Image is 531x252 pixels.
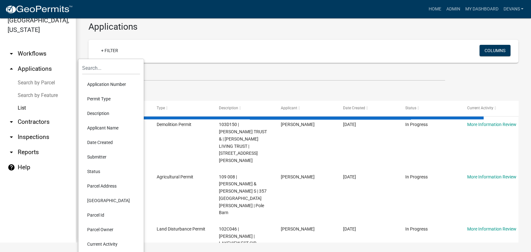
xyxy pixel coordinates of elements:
span: Type [157,106,165,110]
span: Description [219,106,238,110]
span: James [281,122,315,127]
a: More Information Review [467,174,516,179]
span: 09/11/2025 [343,226,356,231]
span: Land Disturbance Permit [157,226,205,231]
span: Demolition Permit [157,122,191,127]
li: Submitter [82,150,140,164]
li: Parcel Id [82,208,140,222]
span: 102C046 | Kathleen Colwick Gibson | LAKEVIEW EST CIR [219,226,256,246]
datatable-header-cell: Applicant [275,101,337,116]
span: 09/22/2025 [343,122,356,127]
li: Parcel Owner [82,222,140,237]
i: arrow_drop_up [8,65,15,73]
a: More Information Review [467,122,516,127]
i: help [8,164,15,171]
datatable-header-cell: Description [213,101,275,116]
li: [GEOGRAPHIC_DATA] [82,193,140,208]
span: Current Activity [467,106,493,110]
li: Application Number [82,77,140,92]
span: Agricultural Permit [157,174,193,179]
i: arrow_drop_down [8,118,15,126]
a: More Information Review [467,226,516,231]
span: Date Created [343,106,365,110]
datatable-header-cell: Current Activity [461,101,523,116]
li: Applicant Name [82,121,140,135]
i: arrow_drop_down [8,133,15,141]
li: Status [82,164,140,179]
h3: Applications [88,21,518,32]
a: Admin [444,3,462,15]
span: In Progress [405,174,428,179]
span: Alberto Hernandez [281,174,315,179]
input: Search for applications [88,68,445,81]
button: Columns [480,45,510,56]
li: Current Activity [82,237,140,251]
span: Status [405,106,416,110]
span: In Progress [405,122,428,127]
span: In Progress [405,226,428,231]
li: Parcel Address [82,179,140,193]
li: Description [82,106,140,121]
span: Applicant [281,106,297,110]
span: 109 008 | HERNANDEZ ALBERTO & CONSANDRA S | 357 OLD COPELAN RD | Pole Barn [219,174,267,215]
a: Home [426,3,444,15]
span: Kathleen Gibson [281,226,315,231]
li: Date Created [82,135,140,150]
a: devans [501,3,526,15]
i: arrow_drop_down [8,148,15,156]
datatable-header-cell: Status [399,101,462,116]
datatable-header-cell: Date Created [337,101,399,116]
i: arrow_drop_down [8,50,15,57]
span: 103D150 | PAWSON JAMES D LIVING TRUST & | KATHLEEN E PAWSON LIVING TRUST | 864 Maddox Rd [219,122,267,163]
span: 09/14/2025 [343,174,356,179]
a: My Dashboard [462,3,501,15]
a: + Filter [96,45,123,56]
li: Permit Type [82,92,140,106]
input: Search... [82,62,140,75]
datatable-header-cell: Type [151,101,213,116]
